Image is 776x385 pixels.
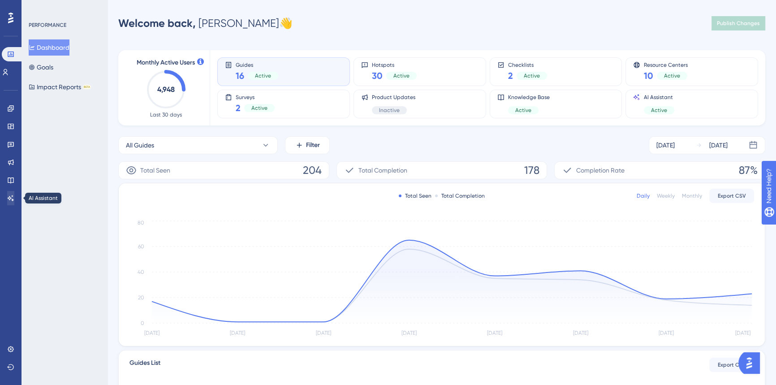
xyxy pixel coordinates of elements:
[717,20,760,27] span: Publish Changes
[29,79,91,95] button: Impact ReportsBETA
[393,72,410,79] span: Active
[487,330,502,336] tspan: [DATE]
[656,140,675,151] div: [DATE]
[138,243,144,250] tspan: 60
[709,140,728,151] div: [DATE]
[251,104,267,112] span: Active
[508,61,547,68] span: Checklists
[682,192,702,199] div: Monthly
[651,107,667,114] span: Active
[118,16,293,30] div: [PERSON_NAME] 👋
[718,361,746,368] span: Export CSV
[657,192,675,199] div: Weekly
[573,330,588,336] tspan: [DATE]
[236,61,278,68] span: Guides
[372,61,417,68] span: Hotspots
[644,94,674,101] span: AI Assistant
[236,94,275,100] span: Surveys
[379,107,400,114] span: Inactive
[372,69,383,82] span: 30
[718,192,746,199] span: Export CSV
[508,94,550,101] span: Knowledge Base
[372,94,415,101] span: Product Updates
[285,136,330,154] button: Filter
[358,165,407,176] span: Total Completion
[515,107,531,114] span: Active
[524,72,540,79] span: Active
[576,165,625,176] span: Completion Rate
[29,22,66,29] div: PERFORMANCE
[138,220,144,226] tspan: 80
[508,69,513,82] span: 2
[236,69,244,82] span: 16
[401,330,417,336] tspan: [DATE]
[140,165,170,176] span: Total Seen
[399,192,431,199] div: Total Seen
[138,269,144,275] tspan: 40
[738,350,765,376] iframe: UserGuiding AI Assistant Launcher
[150,111,182,118] span: Last 30 days
[739,163,758,177] span: 87%
[316,330,331,336] tspan: [DATE]
[144,330,160,336] tspan: [DATE]
[118,17,196,30] span: Welcome back,
[126,140,154,151] span: All Guides
[29,59,53,75] button: Goals
[236,102,241,114] span: 2
[29,39,69,56] button: Dashboard
[141,320,144,326] tspan: 0
[644,69,653,82] span: 10
[306,140,320,151] span: Filter
[664,72,680,79] span: Active
[138,294,144,301] tspan: 20
[524,163,539,177] span: 178
[637,192,650,199] div: Daily
[435,192,485,199] div: Total Completion
[118,136,278,154] button: All Guides
[659,330,674,336] tspan: [DATE]
[230,330,245,336] tspan: [DATE]
[735,330,750,336] tspan: [DATE]
[644,61,688,68] span: Resource Centers
[255,72,271,79] span: Active
[157,85,175,94] text: 4,948
[129,358,160,372] span: Guides List
[711,16,765,30] button: Publish Changes
[137,57,195,68] span: Monthly Active Users
[21,2,56,13] span: Need Help?
[709,358,754,372] button: Export CSV
[303,163,322,177] span: 204
[83,85,91,89] div: BETA
[709,189,754,203] button: Export CSV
